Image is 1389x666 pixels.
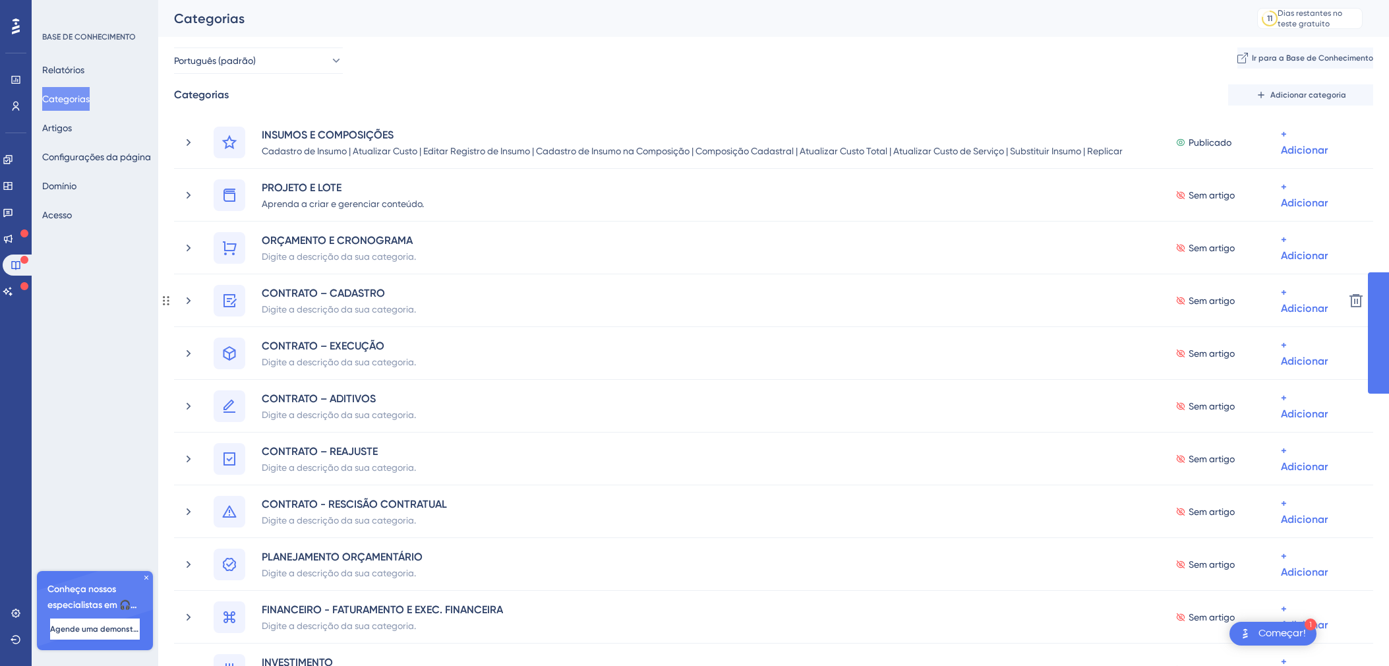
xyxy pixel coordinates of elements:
span: Sem artigo [1189,504,1235,520]
span: Português (padrão) [174,53,256,69]
div: Dias restantes no teste gratuito [1278,8,1358,29]
span: Sem artigo [1189,557,1235,572]
div: Abra o Get Started! lista de verificação, módulos restantes: 1 [1229,622,1316,646]
button: Artigos [42,116,72,140]
button: Configurações da página [42,145,151,169]
div: + Adicionar [1281,496,1328,528]
div: + Adicionar [1281,285,1328,317]
span: Sem artigo [1189,187,1235,203]
div: Aprenda a criar e gerenciar conteúdo. [261,195,425,211]
button: Domínio [42,174,76,198]
div: 11 [1267,13,1272,24]
div: + Adicionar [1281,338,1328,369]
span: Adicionar categoria [1270,90,1346,100]
div: Cadastro de Insumo | Atualizar Custo | Editar Registro de Insumo | Cadastro de Insumo na Composiç... [261,142,1134,158]
span: Sem artigo [1189,293,1235,309]
span: Sem artigo [1189,451,1235,467]
div: Digite a descrição da sua categoria. [261,564,423,580]
div: Digite a descrição da sua categoria. [261,459,417,475]
div: ORÇAMENTO E CRONOGRAMA [261,232,417,248]
div: Categorias [174,87,229,103]
button: Relatórios [42,58,84,82]
div: CONTRATO - RESCISÃO CONTRATUAL [261,496,448,512]
div: PLANEJAMENTO ORÇAMENTÁRIO [261,549,423,564]
div: INSUMOS E COMPOSIÇÕES [261,127,1134,142]
div: Começar! [1258,626,1306,641]
span: Publicado [1189,135,1231,150]
div: BASE DE CONHECIMENTO [42,32,136,42]
div: + Adicionar [1281,549,1328,580]
button: Acesso [42,203,72,227]
button: Português (padrão) [174,47,343,74]
button: Ir para a Base de Conhecimento [1237,47,1373,69]
div: Digite a descrição da sua categoria. [261,353,417,369]
div: + Adicionar [1281,601,1328,633]
span: Sem artigo [1189,398,1235,414]
div: + Adicionar [1281,232,1328,264]
div: Digite a descrição da sua categoria. [261,301,417,317]
span: Conheça nossos especialistas em 🎧 integração [47,582,142,613]
button: Agende uma demonstração [50,619,140,640]
span: Sem artigo [1189,240,1235,256]
div: Digite a descrição da sua categoria. [261,512,448,528]
div: PROJETO E LOTE [261,179,425,195]
div: CONTRATO – ADITIVOS [261,390,417,406]
div: CONTRATO – REAJUSTE [261,443,417,459]
div: 1 [1305,619,1316,630]
div: + Adicionar [1281,127,1328,158]
div: + Adicionar [1281,443,1328,475]
div: Digite a descrição da sua categoria. [261,406,417,422]
span: Ir para a Base de Conhecimento [1252,53,1373,63]
span: Sem artigo [1189,346,1235,361]
button: Categorias [42,87,90,111]
div: Digite a descrição da sua categoria. [261,617,504,633]
div: Categorias [174,9,1224,28]
span: Sem artigo [1189,609,1235,625]
button: Adicionar categoria [1228,84,1373,106]
div: + Adicionar [1281,179,1328,211]
iframe: UserGuiding AI Assistant Launcher [1334,614,1373,653]
div: CONTRATO – CADASTRO [261,285,417,301]
img: texto alternativo de imagem do iniciador [1237,626,1253,642]
div: + Adicionar [1281,390,1328,422]
div: FINANCEIRO - FATURAMENTO E EXEC. FINANCEIRA [261,601,504,617]
div: Digite a descrição da sua categoria. [261,248,417,264]
span: Agende uma demonstração [50,624,140,634]
div: CONTRATO – EXECUÇÃO [261,338,417,353]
